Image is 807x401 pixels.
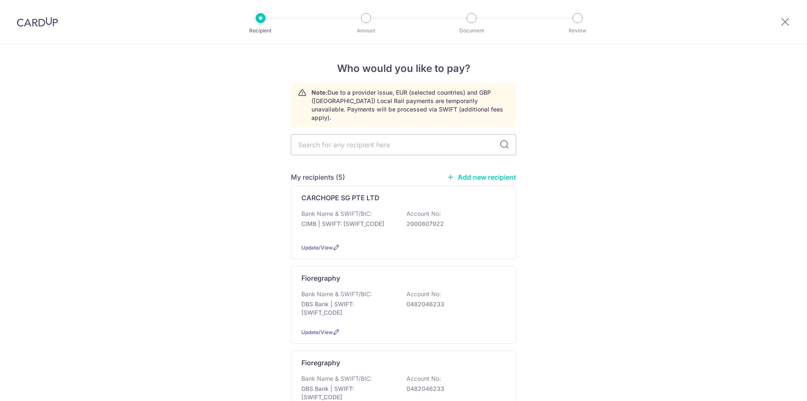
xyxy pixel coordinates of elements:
p: Bank Name & SWIFT/BIC: [301,374,372,383]
a: Update/View [301,329,333,335]
h4: Who would you like to pay? [291,61,516,76]
p: Fioregraphy [301,273,340,283]
input: Search for any recipient here [291,134,516,155]
p: Amount [335,27,397,35]
p: Bank Name & SWIFT/BIC: [301,290,372,298]
p: 0482046233 [406,385,501,393]
p: Account No: [406,290,441,298]
iframe: Opens a widget where you can find more information [753,376,799,397]
p: CIMB | SWIFT: [SWIFT_CODE] [301,220,396,228]
p: 0482046233 [406,300,501,308]
strong: Note: [311,89,327,96]
p: 2000807922 [406,220,501,228]
p: Account No: [406,210,441,218]
p: Recipient [229,27,292,35]
img: CardUp [17,17,58,27]
p: Due to a provider issue, EUR (selected countries) and GBP ([GEOGRAPHIC_DATA]) Local Rail payments... [311,88,509,122]
p: Document [440,27,503,35]
p: Fioregraphy [301,358,340,368]
a: Update/View [301,244,333,251]
a: Add new recipient [447,173,516,181]
p: Bank Name & SWIFT/BIC: [301,210,372,218]
p: CARCHOPE SG PTE LTD [301,193,380,203]
p: DBS Bank | SWIFT: [SWIFT_CODE] [301,300,396,317]
p: Account No: [406,374,441,383]
p: Review [546,27,609,35]
h5: My recipients (5) [291,172,345,182]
